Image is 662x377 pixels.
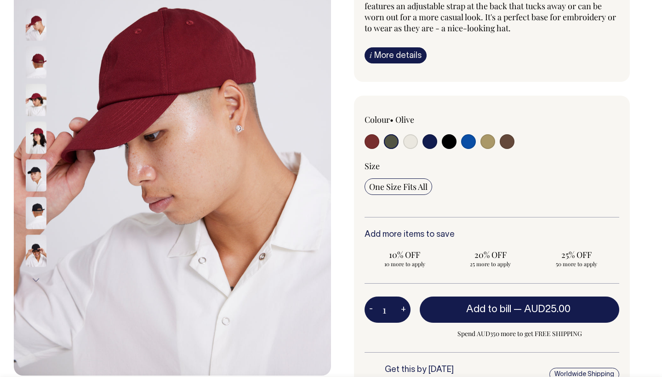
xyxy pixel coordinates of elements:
[26,84,46,116] img: burgundy
[524,305,571,314] span: AUD25.00
[365,160,619,171] div: Size
[514,305,573,314] span: —
[455,249,526,260] span: 20% OFF
[541,260,612,268] span: 50 more to apply
[369,249,440,260] span: 10% OFF
[29,269,43,290] button: Next
[365,301,377,319] button: -
[369,260,440,268] span: 10 more to apply
[385,366,503,375] h6: Get this by [DATE]
[536,246,616,270] input: 25% OFF 50 more to apply
[420,328,619,339] span: Spend AUD350 more to get FREE SHIPPING
[395,114,414,125] label: Olive
[26,121,46,154] img: burgundy
[369,181,428,192] span: One Size Fits All
[451,246,531,270] input: 20% OFF 25 more to apply
[365,246,445,270] input: 10% OFF 10 more to apply
[365,230,619,240] h6: Add more items to save
[365,114,467,125] div: Colour
[541,249,612,260] span: 25% OFF
[26,197,46,229] img: black
[455,260,526,268] span: 25 more to apply
[370,50,372,60] span: i
[26,46,46,78] img: burgundy
[365,47,427,63] a: iMore details
[365,178,432,195] input: One Size Fits All
[26,8,46,40] img: burgundy
[396,301,411,319] button: +
[26,159,46,191] img: black
[420,297,619,322] button: Add to bill —AUD25.00
[26,234,46,267] img: black
[390,114,394,125] span: •
[466,305,511,314] span: Add to bill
